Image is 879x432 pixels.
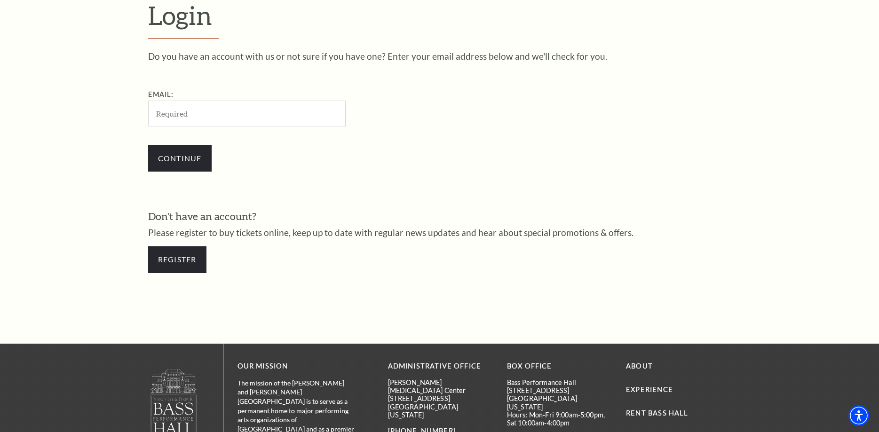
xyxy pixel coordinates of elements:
[148,145,212,172] input: Submit button
[148,52,731,61] p: Do you have an account with us or not sure if you have one? Enter your email address below and we...
[388,394,493,402] p: [STREET_ADDRESS]
[148,101,346,126] input: Required
[238,361,355,372] p: OUR MISSION
[507,394,612,411] p: [GEOGRAPHIC_DATA][US_STATE]
[388,403,493,419] p: [GEOGRAPHIC_DATA][US_STATE]
[507,361,612,372] p: BOX OFFICE
[507,411,612,427] p: Hours: Mon-Fri 9:00am-5:00pm, Sat 10:00am-4:00pm
[148,246,206,273] a: Register
[148,90,174,98] label: Email:
[626,409,688,417] a: Rent Bass Hall
[388,378,493,395] p: [PERSON_NAME][MEDICAL_DATA] Center
[507,386,612,394] p: [STREET_ADDRESS]
[507,378,612,386] p: Bass Performance Hall
[388,361,493,372] p: Administrative Office
[148,228,731,237] p: Please register to buy tickets online, keep up to date with regular news updates and hear about s...
[626,385,673,393] a: Experience
[148,209,731,224] h3: Don't have an account?
[626,362,653,370] a: About
[848,405,869,426] div: Accessibility Menu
